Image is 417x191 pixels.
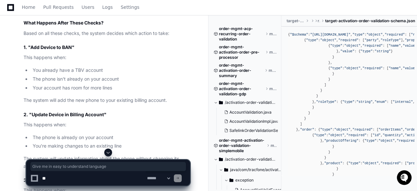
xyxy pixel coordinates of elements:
[320,128,332,132] span: "type"
[7,6,20,19] img: PlayerZero
[102,5,113,9] span: Logs
[111,50,119,58] button: Start new chat
[328,133,344,137] span: "object"
[222,126,278,135] button: SafelinkOrderValidationServiceImpl.java
[393,100,413,104] span: "internal"
[367,33,383,37] span: "object"
[360,49,373,53] span: "type"
[7,81,17,91] img: Matt Kasner
[229,119,279,124] span: AccountValidationImpl.java
[229,110,272,115] span: AccountValidation.java
[43,5,74,9] span: Pull Requests
[389,44,401,48] span: "name"
[31,75,190,83] li: The phone isn't already on your account
[269,31,276,37] span: master
[375,49,391,53] span: "string"
[229,128,304,133] span: SafelinkOrderValidationServiceImpl.java
[24,20,190,26] h2: What Happens After These Checks?
[31,134,190,141] li: The phone is already on your account
[396,169,414,187] iframe: Open customer support
[381,38,401,42] span: "roleType"
[344,44,360,48] span: "object"
[310,33,350,37] span: "[URL][DOMAIN_NAME]"
[306,38,318,42] span: "type"
[314,133,326,137] span: "type"
[379,128,403,132] span: "orderItems"
[379,139,395,143] span: "object"
[14,48,25,60] img: 7521149027303_d2c55a7ec3fe4098c2f6_72.png
[362,66,383,70] span: "required"
[334,128,350,132] span: "object"
[300,128,314,132] span: "order"
[29,48,107,55] div: Start new chat
[22,5,35,9] span: Home
[222,108,278,117] button: AccountValidation.java
[219,44,264,60] span: order-mgmt-activation-order-pre-processor
[225,100,276,105] span: /activation-order-validation-lifeline/src/main/java/com/tracfone/activation/order/validation/life...
[65,102,79,107] span: Pylon
[357,100,373,104] span: "string"
[325,18,415,24] span: target-activation-order-validation-schema.json
[24,54,190,61] p: This happens when:
[320,38,336,42] span: "object"
[31,142,190,150] li: You're making changes to an existing line
[20,87,53,92] span: [PERSON_NAME]
[58,87,71,92] span: [DATE]
[364,38,378,42] span: "party"
[219,81,264,97] span: order-mgmt-activation-order-validation-gdp
[46,102,79,107] a: Powered byPylon
[13,88,18,93] img: 1736555170064-99ba0984-63c1-480f-8ee9-699278ef63ed
[353,128,373,132] span: "required"
[364,139,376,143] span: "type"
[403,44,417,48] span: "value"
[269,68,276,73] span: master
[344,66,360,70] span: "object"
[24,44,190,51] h3: 1. "Add Device to BAN"
[24,30,190,37] p: Based on all these checks, the system decides which action to take:
[29,55,90,60] div: We're available if you need us!
[121,5,139,9] span: Settings
[271,143,277,148] span: master
[269,86,276,91] span: master
[222,117,278,126] button: AccountValidationImpl.java
[383,133,403,137] span: "quantity"
[330,66,342,70] span: "type"
[290,33,308,37] span: "$schema"
[7,71,42,76] div: Past conversations
[219,63,263,78] span: order-mgmt-activation-order-summary
[346,133,367,137] span: "required"
[389,66,401,70] span: "name"
[330,44,342,48] span: "type"
[54,87,57,92] span: •
[82,5,94,9] span: Users
[214,97,276,108] button: /activation-order-validation-lifeline/src/main/java/com/tracfone/activation/order/validation/life...
[341,49,355,53] span: "value"
[318,18,320,24] span: resources
[373,133,381,137] span: "id"
[32,164,184,169] span: Give me in easy to understand language
[24,97,190,104] p: The system will add the new phone to your existing billing account.
[385,33,405,37] span: "required"
[269,50,276,55] span: master
[219,138,265,153] span: order-mgmt-activation-order-validation-simplemobile
[31,84,190,92] li: Your account has room for more lines
[362,44,383,48] span: "required"
[375,100,387,104] span: "enum"
[403,66,417,70] span: "value"
[287,18,305,24] span: target-activation-order-validation-tbv
[353,33,365,37] span: "type"
[24,111,190,118] h3: 2. "Update Device in Billing Account"
[219,99,223,106] svg: Directory
[324,139,359,143] span: "productOffering"
[101,70,119,77] button: See all
[24,121,190,129] p: This happens when:
[338,38,359,42] span: "required"
[316,100,337,104] span: "roleType"
[31,67,190,74] li: You already have a TBV account
[397,139,417,143] span: "required"
[7,26,119,36] div: Welcome
[219,26,264,42] span: order-mgmt-acp-recurring-order-validation
[7,48,18,60] img: 1736555170064-99ba0984-63c1-480f-8ee9-699278ef63ed
[342,100,355,104] span: "type"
